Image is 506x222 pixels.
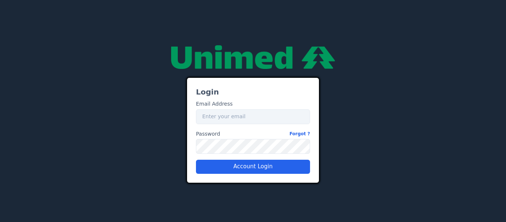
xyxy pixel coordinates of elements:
button: Account Login [196,160,310,174]
img: null [171,45,335,69]
a: Forgot ? [289,130,310,138]
label: Password [196,130,310,138]
h3: Login [196,87,310,97]
input: Enter your email [196,109,310,124]
label: Email Address [196,100,233,108]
